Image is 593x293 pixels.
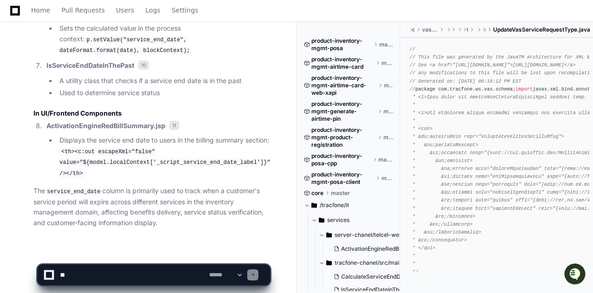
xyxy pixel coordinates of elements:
span: ActivationEngineRedBillSummary.jsp [341,245,438,253]
button: Start new chat [158,72,169,83]
span: tracfone [450,86,473,92]
svg: Directory [326,229,332,241]
code: service_end_date [45,188,102,196]
span: core [311,189,323,197]
code: <th><c:out escapeXml="false" value="${model.localContext['_script_service_end_date_label']}" /></th> [59,148,270,178]
div: Start new chat [32,69,152,78]
span: 10 [138,60,149,70]
span: server-chanel/telcel-web/src/main/webapp/WEB-INF/chanel/pages/redemption [335,231,408,239]
span: product-inventory-mgmt-posa [311,37,372,52]
span: // [409,86,415,92]
span: vas [484,86,493,92]
span: product-inventory-mgmt-generate-airtime-pin [311,100,376,123]
span: // [409,46,415,52]
span: Home [31,7,50,13]
span: schema [495,86,513,92]
div: Welcome [9,37,169,52]
li: Displays the service end date to users in the billing summary section: [57,135,270,178]
span: master [383,134,393,141]
svg: Directory [319,215,324,226]
span: master [384,82,393,89]
span: Pylon [92,98,112,104]
span: 11 [169,121,179,130]
a: Powered byPylon [66,97,112,104]
span: schema [485,26,486,33]
button: services [311,213,401,228]
span: master [382,59,393,67]
span: /tracfone/it [320,202,349,209]
iframe: Open customer support [563,262,588,287]
span: vas-web-services-schema [422,26,438,33]
span: xml [550,86,558,92]
span: commons [412,26,415,33]
code: p.setValue("service_end_date", dateFormat.format(date), blockContext); [59,36,192,55]
span: import [515,86,533,92]
span: product-inventory-mgmt-airtime-card-web-xapi [311,74,376,97]
span: master [379,41,393,48]
span: Users [116,7,134,13]
li: Sets the calculated value in the process context: [57,23,270,56]
span: Pull Requests [61,7,105,13]
li: A utility class that checks if a service end date is in the past [57,76,270,86]
img: 1756235613930-3d25f9e4-fa56-45dd-b3ad-e072dfbd1548 [9,69,26,86]
span: // See <a href="[URL][DOMAIN_NAME]">[URL][DOMAIN_NAME]</a> [409,62,575,68]
span: master [378,156,393,163]
img: PlayerZero [9,9,28,28]
div: We're available if you need us! [32,78,118,86]
span: product-inventory-mgmt-posa-client [311,171,374,186]
strong: IsServiceEndDateInThePast [46,61,134,69]
li: Used to determine service status [57,88,270,98]
button: ActivationEngineRedBillSummary.jsp [330,242,410,255]
span: Settings [171,7,198,13]
strong: ActivationEngineRedBillSummary.jsp [46,122,165,130]
span: master [383,108,393,115]
span: master [331,189,350,197]
span: master [382,175,394,182]
span: bind [561,86,573,92]
span: tracfone [467,26,468,33]
span: // Generated on: [DATE] 06:19:12 PM EST [409,78,521,84]
span: product-inventory-mgmt-airtime-card [311,56,374,71]
span: product-inventory-mgmt-product-registration [311,126,376,149]
span: UpdateVasServiceRequestType.java [493,26,590,33]
span: Logs [145,7,160,13]
button: /tracfone/it [304,198,393,213]
h3: In UI/Frontend Components [33,109,270,118]
p: The column is primarily used to track when a customer's service period will expire across differe... [33,186,270,228]
span: product-inventory-posa-cpp [311,152,371,167]
span: services [327,216,349,224]
span: ws [475,86,481,92]
button: server-chanel/telcel-web/src/main/webapp/WEB-INF/chanel/pages/redemption [319,228,408,242]
svg: Directory [311,200,317,211]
